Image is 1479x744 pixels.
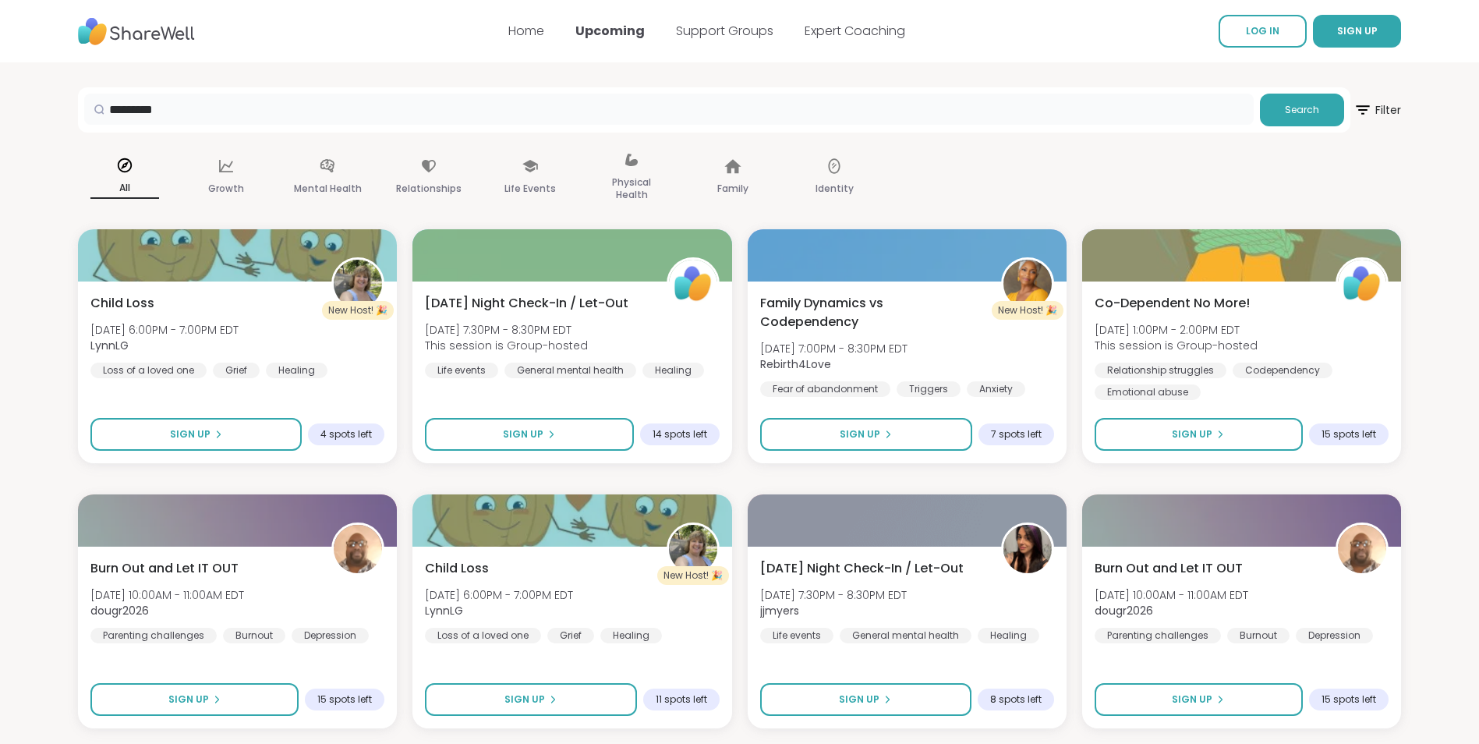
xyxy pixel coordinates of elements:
[1233,363,1332,378] div: Codependency
[760,418,972,451] button: Sign Up
[504,363,636,378] div: General mental health
[425,603,463,618] b: LynnLG
[657,566,729,585] div: New Host! 🎉
[1172,693,1212,707] span: Sign Up
[90,294,154,313] span: Child Loss
[1095,683,1303,716] button: Sign Up
[504,693,545,707] span: Sign Up
[1260,94,1344,126] button: Search
[1003,260,1052,308] img: Rebirth4Love
[669,525,717,573] img: LynnLG
[213,363,260,378] div: Grief
[1219,15,1307,48] a: LOG IN
[78,10,195,53] img: ShareWell Nav Logo
[425,418,633,451] button: Sign Up
[294,179,362,198] p: Mental Health
[90,628,217,643] div: Parenting challenges
[990,693,1042,706] span: 8 spots left
[760,294,984,331] span: Family Dynamics vs Codependency
[676,22,773,40] a: Support Groups
[168,693,209,707] span: Sign Up
[292,628,369,643] div: Depression
[1353,87,1401,133] button: Filter
[805,22,905,40] a: Expert Coaching
[266,363,327,378] div: Healing
[1322,428,1376,441] span: 15 spots left
[425,628,541,643] div: Loss of a loved one
[508,22,544,40] a: Home
[897,381,961,397] div: Triggers
[816,179,854,198] p: Identity
[1095,603,1153,618] b: dougr2026
[760,356,831,372] b: Rebirth4Love
[600,628,662,643] div: Healing
[425,559,489,578] span: Child Loss
[396,179,462,198] p: Relationships
[1095,363,1226,378] div: Relationship struggles
[991,428,1042,441] span: 7 spots left
[1313,15,1401,48] button: SIGN UP
[90,338,129,353] b: LynnLG
[1172,427,1212,441] span: Sign Up
[1003,525,1052,573] img: jjmyers
[1322,693,1376,706] span: 15 spots left
[322,301,394,320] div: New Host! 🎉
[1337,24,1378,37] span: SIGN UP
[656,693,707,706] span: 11 spots left
[90,418,302,451] button: Sign Up
[840,628,971,643] div: General mental health
[717,179,748,198] p: Family
[90,179,159,199] p: All
[425,683,636,716] button: Sign Up
[642,363,704,378] div: Healing
[978,628,1039,643] div: Healing
[760,587,907,603] span: [DATE] 7:30PM - 8:30PM EDT
[1095,587,1248,603] span: [DATE] 10:00AM - 11:00AM EDT
[425,294,628,313] span: [DATE] Night Check-In / Let-Out
[760,628,833,643] div: Life events
[1095,338,1258,353] span: This session is Group-hosted
[90,363,207,378] div: Loss of a loved one
[1095,418,1303,451] button: Sign Up
[669,260,717,308] img: ShareWell
[1095,628,1221,643] div: Parenting challenges
[760,559,964,578] span: [DATE] Night Check-In / Let-Out
[317,693,372,706] span: 15 spots left
[504,179,556,198] p: Life Events
[547,628,594,643] div: Grief
[1095,294,1250,313] span: Co-Dependent No More!
[1338,525,1386,573] img: dougr2026
[760,683,971,716] button: Sign Up
[1338,260,1386,308] img: ShareWell
[334,260,382,308] img: LynnLG
[653,428,707,441] span: 14 spots left
[1227,628,1290,643] div: Burnout
[170,427,211,441] span: Sign Up
[425,322,588,338] span: [DATE] 7:30PM - 8:30PM EDT
[1296,628,1373,643] div: Depression
[1285,103,1319,117] span: Search
[992,301,1063,320] div: New Host! 🎉
[597,173,666,204] p: Physical Health
[90,322,239,338] span: [DATE] 6:00PM - 7:00PM EDT
[760,603,799,618] b: jjmyers
[840,427,880,441] span: Sign Up
[208,179,244,198] p: Growth
[839,693,879,707] span: Sign Up
[575,22,645,40] a: Upcoming
[760,341,908,356] span: [DATE] 7:00PM - 8:30PM EDT
[1246,24,1279,37] span: LOG IN
[90,559,239,578] span: Burn Out and Let IT OUT
[90,587,244,603] span: [DATE] 10:00AM - 11:00AM EDT
[223,628,285,643] div: Burnout
[425,338,588,353] span: This session is Group-hosted
[1095,322,1258,338] span: [DATE] 1:00PM - 2:00PM EDT
[1353,91,1401,129] span: Filter
[320,428,372,441] span: 4 spots left
[334,525,382,573] img: dougr2026
[1095,559,1243,578] span: Burn Out and Let IT OUT
[90,603,149,618] b: dougr2026
[1095,384,1201,400] div: Emotional abuse
[503,427,543,441] span: Sign Up
[760,381,890,397] div: Fear of abandonment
